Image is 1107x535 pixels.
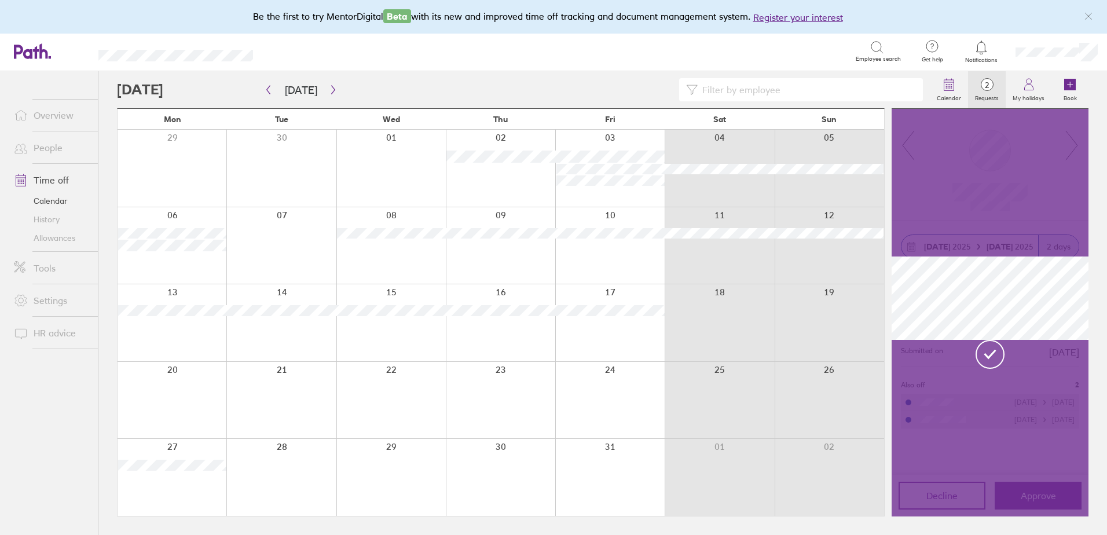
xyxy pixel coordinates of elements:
[5,289,98,312] a: Settings
[930,91,968,102] label: Calendar
[1006,91,1051,102] label: My holidays
[253,9,855,24] div: Be the first to try MentorDigital with its new and improved time off tracking and document manage...
[968,91,1006,102] label: Requests
[713,115,726,124] span: Sat
[930,71,968,108] a: Calendar
[5,229,98,247] a: Allowances
[275,115,288,124] span: Tue
[968,71,1006,108] a: 2Requests
[5,168,98,192] a: Time off
[5,192,98,210] a: Calendar
[1051,71,1088,108] a: Book
[968,80,1006,90] span: 2
[914,56,951,63] span: Get help
[963,39,1000,64] a: Notifications
[276,80,327,100] button: [DATE]
[822,115,837,124] span: Sun
[1006,71,1051,108] a: My holidays
[605,115,615,124] span: Fri
[963,57,1000,64] span: Notifications
[856,56,901,63] span: Employee search
[1057,91,1084,102] label: Book
[284,46,314,56] div: Search
[5,210,98,229] a: History
[753,10,843,24] button: Register your interest
[5,136,98,159] a: People
[493,115,508,124] span: Thu
[383,115,400,124] span: Wed
[383,9,411,23] span: Beta
[5,256,98,280] a: Tools
[5,321,98,345] a: HR advice
[5,104,98,127] a: Overview
[164,115,181,124] span: Mon
[698,79,916,101] input: Filter by employee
